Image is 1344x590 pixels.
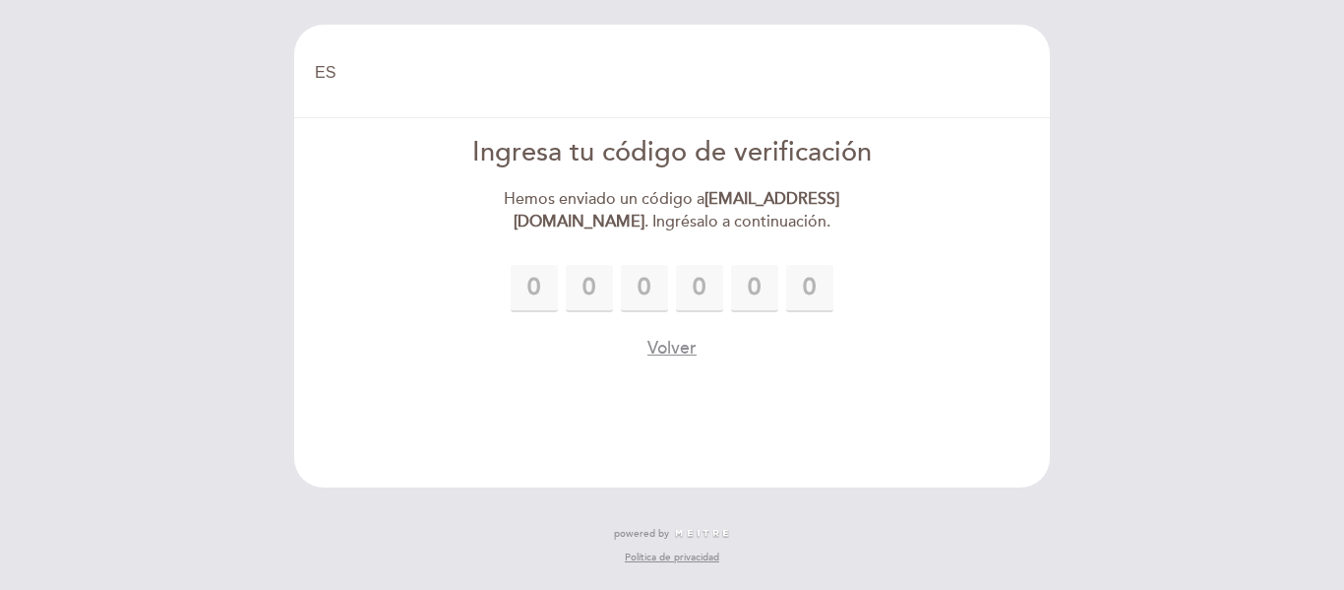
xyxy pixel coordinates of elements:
div: Ingresa tu código de verificación [447,134,898,172]
button: Volver [647,336,697,361]
input: 0 [511,265,558,312]
input: 0 [786,265,833,312]
a: Política de privacidad [625,551,719,564]
input: 0 [731,265,778,312]
input: 0 [676,265,723,312]
span: powered by [614,527,669,541]
input: 0 [566,265,613,312]
input: 0 [621,265,668,312]
strong: [EMAIL_ADDRESS][DOMAIN_NAME] [514,189,840,231]
img: MEITRE [674,529,730,539]
div: Hemos enviado un código a . Ingrésalo a continuación. [447,188,898,233]
a: powered by [614,527,730,541]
